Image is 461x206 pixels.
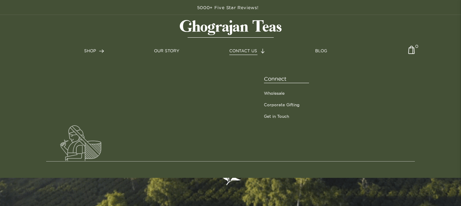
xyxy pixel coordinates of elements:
span: 0 [415,43,418,46]
img: forward-arrow.svg [261,49,265,54]
span: CONTACT US [229,49,257,53]
a: Get in Touch [264,113,289,119]
img: cart-icon-matt.svg [408,46,415,59]
a: CONTACT US [229,48,265,54]
span: Connect [264,75,309,83]
a: OUR STORY [154,48,179,54]
a: Corporate Gifting [264,102,300,108]
a: SHOP [84,48,104,54]
a: 0 [408,46,415,59]
span: SHOP [84,49,96,53]
a: BLOG [315,48,327,54]
img: forward-arrow.svg [99,49,104,53]
a: Wholesale [264,90,285,96]
img: logo-matt.svg [180,20,282,38]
